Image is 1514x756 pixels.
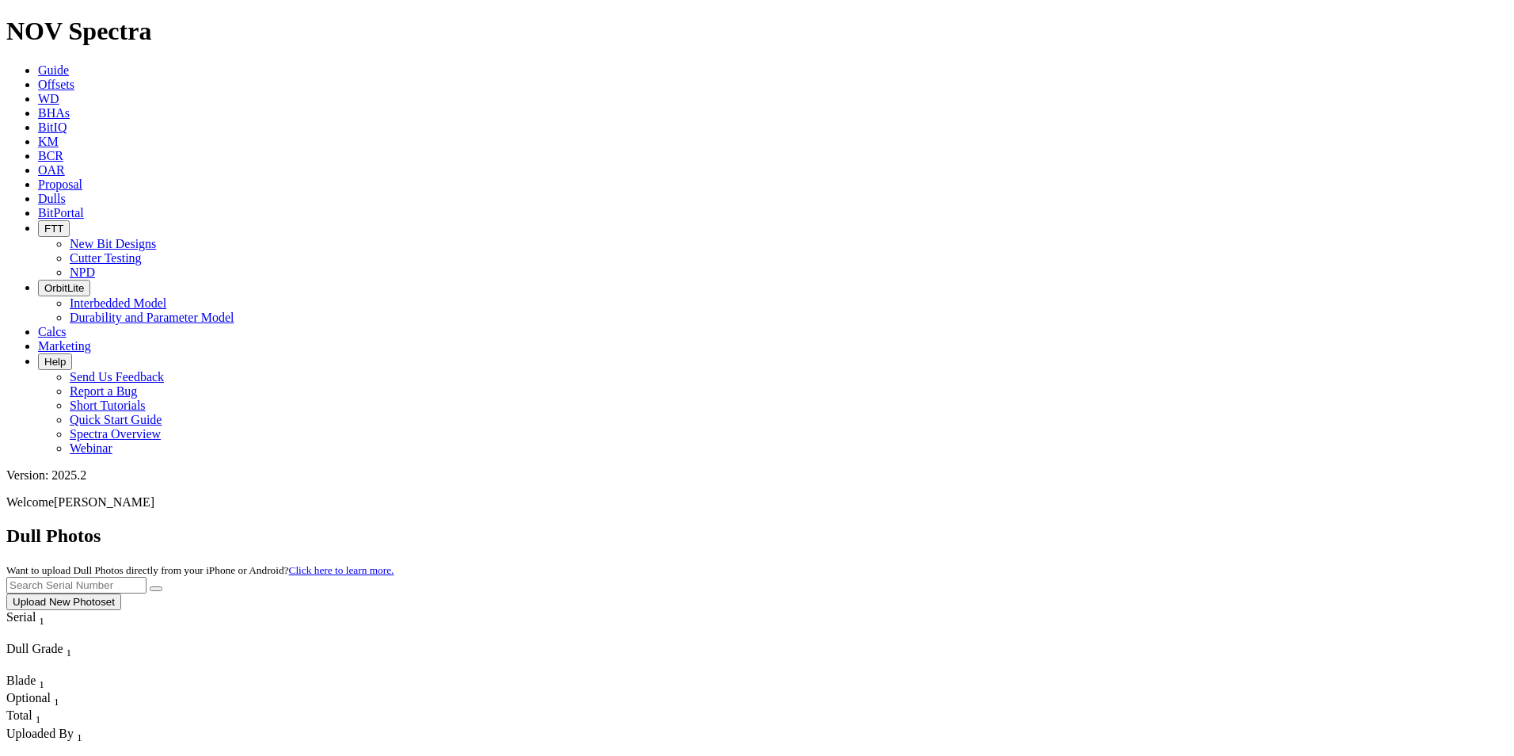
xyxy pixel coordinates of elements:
sub: 1 [67,647,72,659]
span: Total [6,708,32,722]
span: Sort None [77,727,82,740]
a: New Bit Designs [70,237,156,250]
sub: 1 [36,714,41,726]
div: Sort None [6,610,74,642]
div: Version: 2025.2 [6,468,1508,483]
a: KM [38,135,59,148]
a: Offsets [38,78,74,91]
a: Marketing [38,339,91,353]
sub: 1 [77,731,82,743]
span: Uploaded By [6,727,74,740]
div: Blade Sort None [6,674,62,691]
h1: NOV Spectra [6,17,1508,46]
span: Dull Grade [6,642,63,655]
a: Cutter Testing [70,251,142,265]
a: Quick Start Guide [70,413,162,426]
a: Guide [38,63,69,77]
button: Help [38,353,72,370]
button: OrbitLite [38,280,90,296]
a: Proposal [38,178,82,191]
div: Uploaded By Sort None [6,727,155,744]
span: Sort None [54,691,59,704]
a: BitPortal [38,206,84,220]
sub: 1 [54,696,59,708]
a: BitIQ [38,120,67,134]
span: Sort None [36,708,41,722]
a: Send Us Feedback [70,370,164,384]
button: FTT [38,220,70,237]
div: Column Menu [6,628,74,642]
div: Column Menu [6,659,117,674]
a: Report a Bug [70,384,137,398]
a: Interbedded Model [70,296,166,310]
span: Help [44,356,66,368]
a: Dulls [38,192,66,205]
a: Durability and Parameter Model [70,311,234,324]
span: [PERSON_NAME] [54,495,154,509]
a: Click here to learn more. [289,564,394,576]
div: Sort None [6,674,62,691]
span: FTT [44,223,63,235]
span: OrbitLite [44,282,84,294]
a: Spectra Overview [70,427,161,441]
sub: 1 [39,678,44,690]
input: Search Serial Number [6,577,146,594]
span: Sort None [39,610,44,624]
div: Sort None [6,691,62,708]
button: Upload New Photoset [6,594,121,610]
a: OAR [38,163,65,177]
div: Dull Grade Sort None [6,642,117,659]
small: Want to upload Dull Photos directly from your iPhone or Android? [6,564,394,576]
div: Total Sort None [6,708,62,726]
a: Webinar [70,441,112,455]
h2: Dull Photos [6,525,1508,547]
span: Sort None [67,642,72,655]
span: Serial [6,610,36,624]
span: Optional [6,691,51,704]
span: Blade [6,674,36,687]
a: WD [38,92,59,105]
a: BHAs [38,106,70,120]
a: Calcs [38,325,67,338]
div: Serial Sort None [6,610,74,628]
div: Optional Sort None [6,691,62,708]
div: Sort None [6,642,117,674]
p: Welcome [6,495,1508,510]
span: Sort None [39,674,44,687]
a: NPD [70,265,95,279]
sub: 1 [39,615,44,627]
a: BCR [38,149,63,162]
a: Short Tutorials [70,399,146,412]
div: Sort None [6,708,62,726]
